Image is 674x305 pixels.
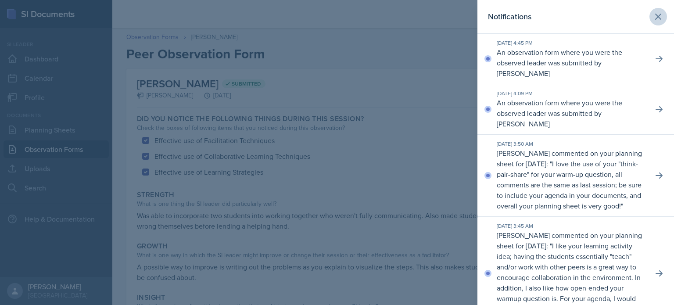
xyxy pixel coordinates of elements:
[497,97,646,129] p: An observation form where you were the observed leader was submitted by [PERSON_NAME]
[497,222,646,230] div: [DATE] 3:45 AM
[497,148,646,211] p: [PERSON_NAME] commented on your planning sheet for [DATE]: " "
[497,159,642,211] p: I love the use of your "think-pair-share" for your warm-up question, all comments are the same as...
[497,39,646,47] div: [DATE] 4:45 PM
[497,90,646,97] div: [DATE] 4:09 PM
[488,11,531,23] h2: Notifications
[497,140,646,148] div: [DATE] 3:50 AM
[497,47,646,79] p: An observation form where you were the observed leader was submitted by [PERSON_NAME]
